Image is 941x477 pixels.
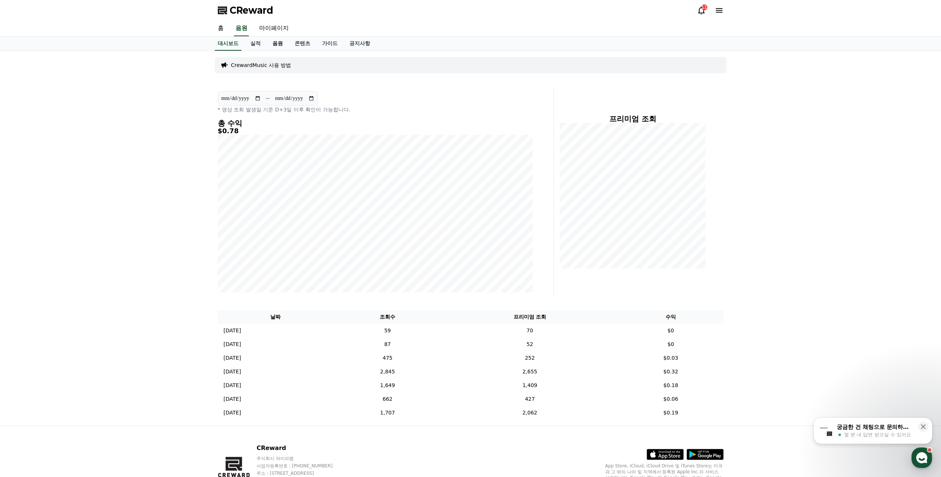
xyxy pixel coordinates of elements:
[267,37,289,51] a: 음원
[618,351,724,365] td: $0.03
[265,94,270,103] p: ~
[441,337,618,351] td: 52
[441,379,618,392] td: 1,409
[218,4,273,16] a: CReward
[441,365,618,379] td: 2,655
[334,392,441,406] td: 662
[618,365,724,379] td: $0.32
[244,37,267,51] a: 실적
[701,4,707,10] div: 11
[343,37,376,51] a: 공지사항
[231,61,291,69] a: CrewardMusic 사용 방법
[618,324,724,337] td: $0
[224,327,241,335] p: [DATE]
[68,246,77,252] span: 대화
[618,379,724,392] td: $0.18
[218,127,533,135] h5: $0.78
[2,235,49,253] a: 홈
[334,406,441,420] td: 1,707
[224,340,241,348] p: [DATE]
[334,324,441,337] td: 59
[257,470,347,476] p: 주소 : [STREET_ADDRESS]
[618,337,724,351] td: $0
[334,365,441,379] td: 2,845
[441,351,618,365] td: 252
[618,406,724,420] td: $0.19
[441,406,618,420] td: 2,062
[224,382,241,389] p: [DATE]
[334,310,441,324] th: 조회수
[441,392,618,406] td: 427
[334,337,441,351] td: 87
[224,368,241,376] p: [DATE]
[212,21,230,36] a: 홈
[334,351,441,365] td: 475
[215,37,241,51] a: 대시보드
[257,463,347,469] p: 사업자등록번호 : [PHONE_NUMBER]
[224,354,241,362] p: [DATE]
[257,444,347,453] p: CReward
[316,37,343,51] a: 가이드
[23,246,28,252] span: 홈
[234,21,249,36] a: 음원
[560,115,706,123] h4: 프리미엄 조회
[218,119,533,127] h4: 총 수익
[334,379,441,392] td: 1,649
[114,246,123,252] span: 설정
[441,310,618,324] th: 프리미엄 조회
[224,409,241,417] p: [DATE]
[618,392,724,406] td: $0.06
[218,310,334,324] th: 날짜
[218,106,533,113] p: * 영상 조회 발생일 기준 D+3일 이후 확인이 가능합니다.
[49,235,95,253] a: 대화
[441,324,618,337] td: 70
[95,235,142,253] a: 설정
[224,395,241,403] p: [DATE]
[697,6,706,15] a: 11
[618,310,724,324] th: 수익
[257,456,347,461] p: 주식회사 와이피랩
[289,37,316,51] a: 콘텐츠
[253,21,295,36] a: 마이페이지
[230,4,273,16] span: CReward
